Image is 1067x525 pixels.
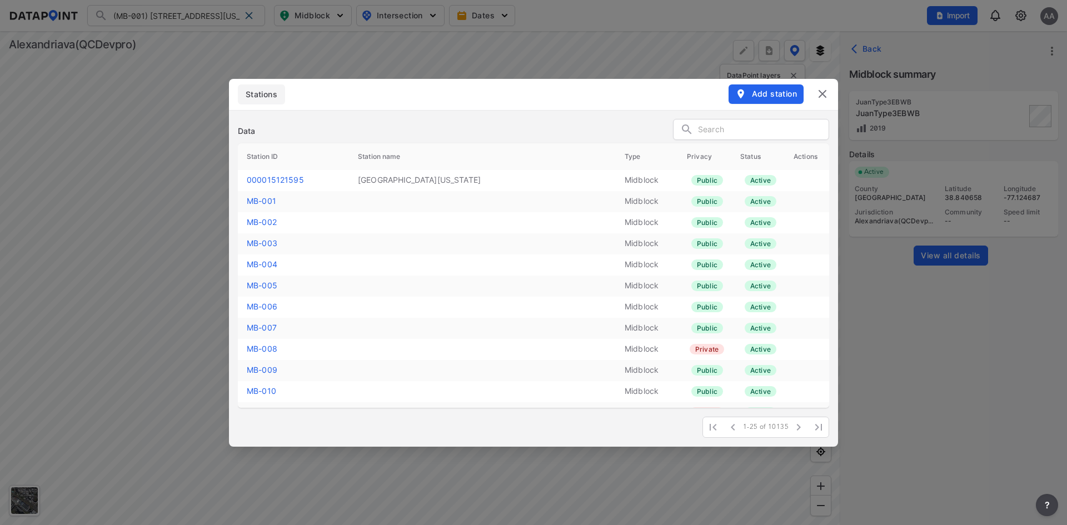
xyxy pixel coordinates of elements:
label: Private [690,344,724,354]
label: active [745,175,776,186]
td: Midblock [616,191,678,212]
a: MB-005 [247,281,277,290]
th: Station name [349,143,616,170]
a: MB-009 [247,365,277,374]
label: Public [691,281,723,291]
span: Last Page [809,417,829,437]
label: active [745,386,776,397]
label: Public [691,238,723,249]
a: MB-006 [247,302,277,311]
td: [STREET_ADDRESS][US_STATE] [349,402,616,423]
td: Midblock [616,212,678,233]
td: Midblock [616,254,678,276]
label: active [745,281,776,291]
th: Station ID [238,143,349,170]
td: Midblock [616,297,678,318]
label: active [745,196,776,207]
button: more [1036,494,1058,516]
a: MB-010 [247,386,276,396]
button: Add station [729,84,804,103]
th: Actions [785,143,829,170]
h3: Data [238,126,256,137]
td: Midblock [616,402,678,423]
label: active [745,259,776,270]
td: Midblock [616,381,678,402]
a: MB-008 [247,344,277,353]
label: Public [691,259,723,270]
label: Public [691,386,723,397]
td: Midblock [616,276,678,297]
label: active [745,323,776,333]
th: Privacy [678,143,731,170]
span: Add station [735,88,797,99]
label: Public [691,175,723,186]
label: Public [691,302,723,312]
span: 1-25 of 10135 [743,423,789,432]
label: Public [691,217,723,228]
td: Midblock [616,360,678,381]
a: MB-001 [247,196,276,206]
td: Midblock [616,233,678,254]
label: active [745,238,776,249]
th: Type [616,143,678,170]
td: [GEOGRAPHIC_DATA][US_STATE] [349,170,616,191]
td: Midblock [616,339,678,360]
label: active [745,217,776,228]
td: Midblock [616,318,678,339]
a: 000015121595 [247,175,304,184]
a: MB-002 [247,217,277,227]
label: Public [691,323,723,333]
label: active [745,365,776,376]
label: Public [691,196,723,207]
a: MB-007 [247,323,277,332]
th: Status [731,143,785,170]
a: MB-004 [247,259,277,269]
td: Midblock [616,170,678,191]
label: active [745,302,776,312]
label: Public [691,365,723,376]
span: Next Page [789,417,809,437]
input: Search [698,122,829,138]
div: full width tabs example [238,84,285,104]
span: First Page [703,417,723,437]
a: MB-003 [247,238,277,248]
span: Previous Page [723,417,743,437]
img: close.efbf2170.svg [816,87,829,101]
span: Stations [245,89,278,100]
span: ? [1043,498,1051,512]
label: active [745,344,776,354]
